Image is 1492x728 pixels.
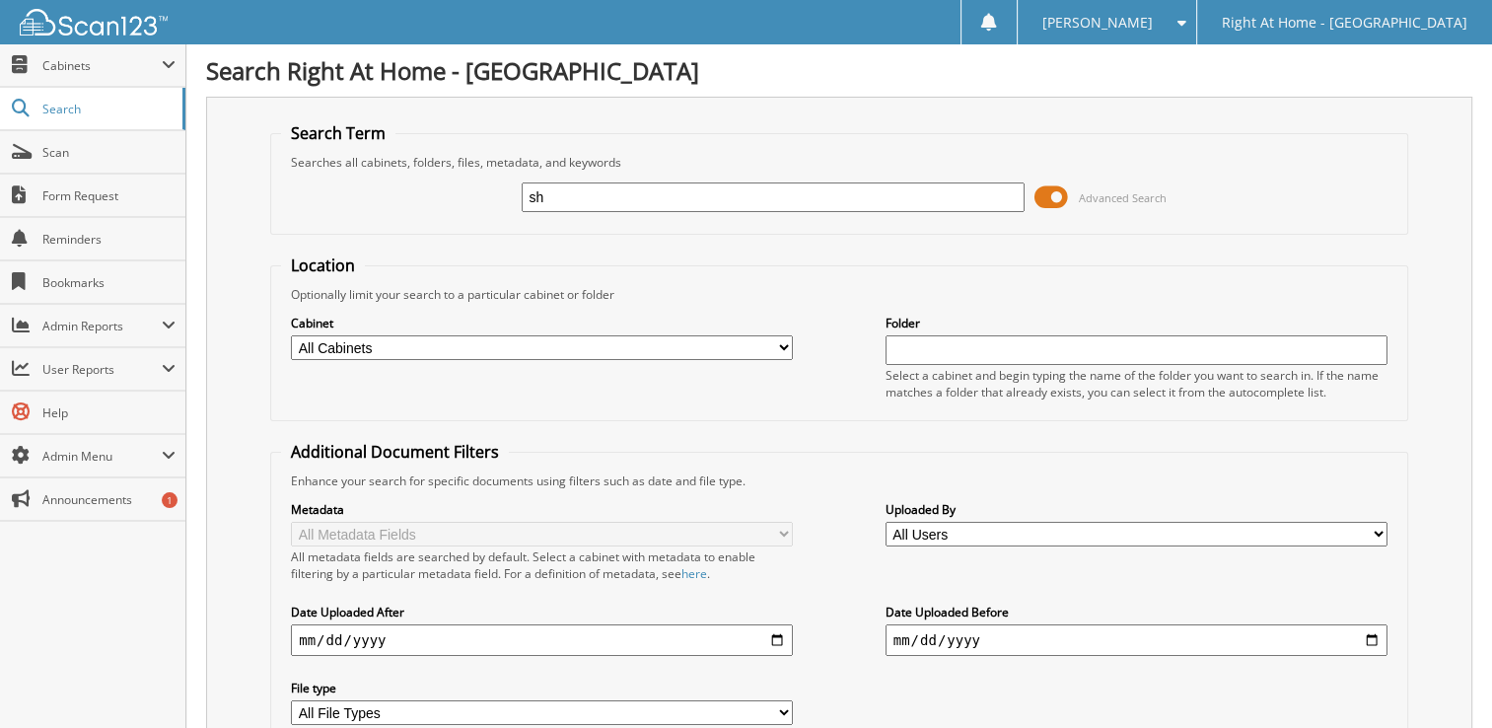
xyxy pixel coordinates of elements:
div: Enhance your search for specific documents using filters such as date and file type. [281,473,1397,489]
span: Search [42,101,173,117]
span: Advanced Search [1079,190,1167,205]
label: Folder [886,315,1387,331]
img: scan123-logo-white.svg [20,9,168,36]
div: All metadata fields are searched by default. Select a cabinet with metadata to enable filtering b... [291,548,793,582]
h1: Search Right At Home - [GEOGRAPHIC_DATA] [206,54,1472,87]
span: Admin Menu [42,448,162,465]
input: end [886,624,1387,656]
legend: Location [281,255,365,276]
span: Help [42,404,176,421]
legend: Search Term [281,122,395,144]
span: [PERSON_NAME] [1042,17,1153,29]
label: Uploaded By [886,501,1387,518]
span: User Reports [42,361,162,378]
span: Announcements [42,491,176,508]
label: Date Uploaded Before [886,604,1387,620]
label: Cabinet [291,315,793,331]
input: start [291,624,793,656]
div: 1 [162,492,178,508]
span: Right At Home - [GEOGRAPHIC_DATA] [1222,17,1467,29]
span: Admin Reports [42,318,162,334]
label: Date Uploaded After [291,604,793,620]
span: Form Request [42,187,176,204]
label: File type [291,680,793,696]
div: Optionally limit your search to a particular cabinet or folder [281,286,1397,303]
div: Select a cabinet and begin typing the name of the folder you want to search in. If the name match... [886,367,1387,400]
span: Bookmarks [42,274,176,291]
span: Reminders [42,231,176,248]
a: here [681,565,707,582]
span: Scan [42,144,176,161]
span: Cabinets [42,57,162,74]
div: Searches all cabinets, folders, files, metadata, and keywords [281,154,1397,171]
legend: Additional Document Filters [281,441,509,463]
label: Metadata [291,501,793,518]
